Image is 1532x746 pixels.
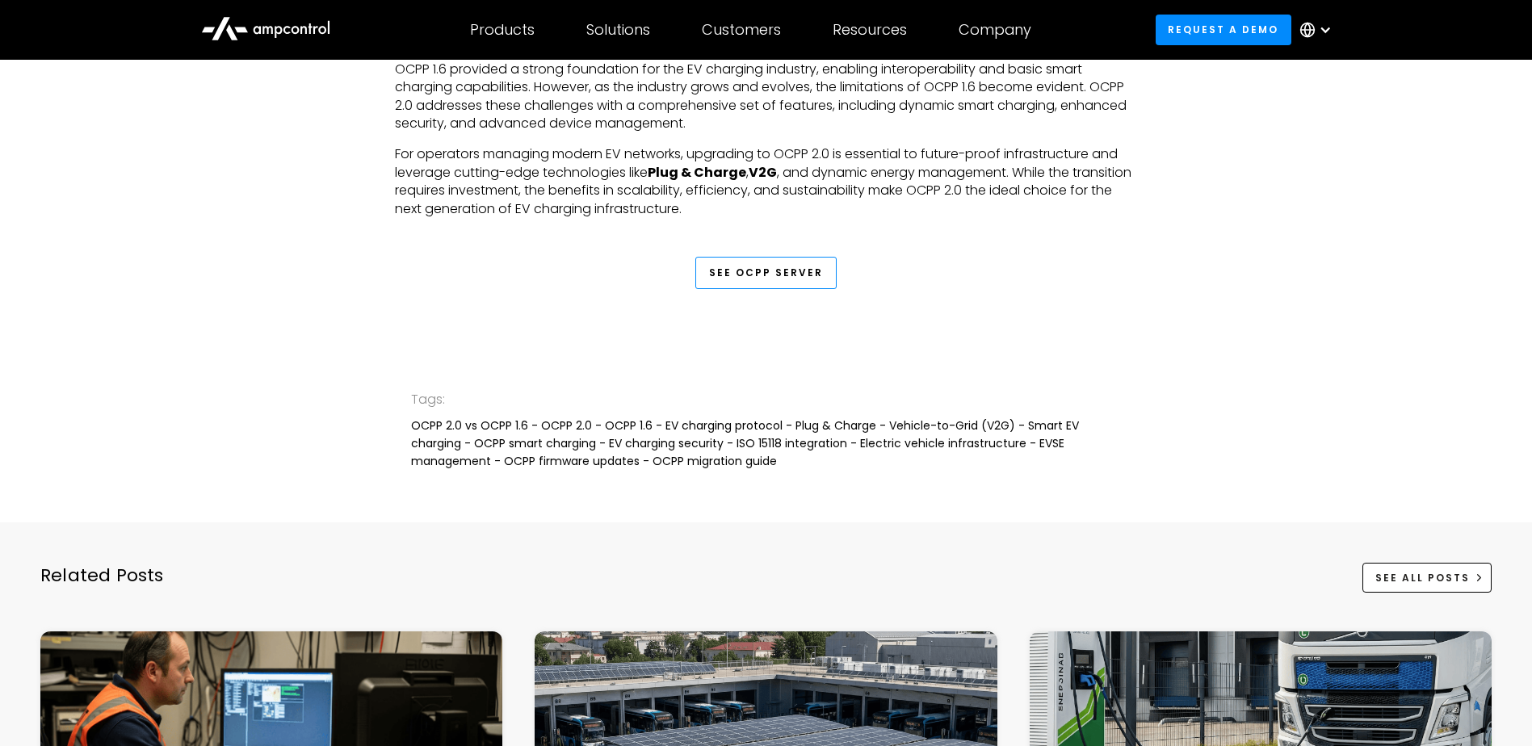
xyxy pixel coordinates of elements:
div: Tags: [411,389,1122,410]
div: Resources [833,21,907,39]
div: OCPP 2.0 vs OCPP 1.6 - OCPP 2.0 - OCPP 1.6 - EV charging protocol - Plug & Charge - Vehicle-to-Gr... [411,417,1122,471]
div: Customers [702,21,781,39]
div: Company [959,21,1031,39]
div: Solutions [586,21,650,39]
a: Request a demo [1156,15,1291,44]
a: See All Posts [1362,563,1492,593]
div: Products [470,21,535,39]
div: See All Posts [1375,571,1470,585]
strong: V2G [749,163,777,182]
a: See OCPP Server [695,257,837,289]
p: OCPP 1.6 provided a strong foundation for the EV charging industry, enabling interoperability and... [395,61,1138,133]
strong: Plug & Charge [648,163,746,182]
p: For operators managing modern EV networks, upgrading to OCPP 2.0 is essential to future-proof inf... [395,145,1138,218]
div: Related Posts [40,564,164,612]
